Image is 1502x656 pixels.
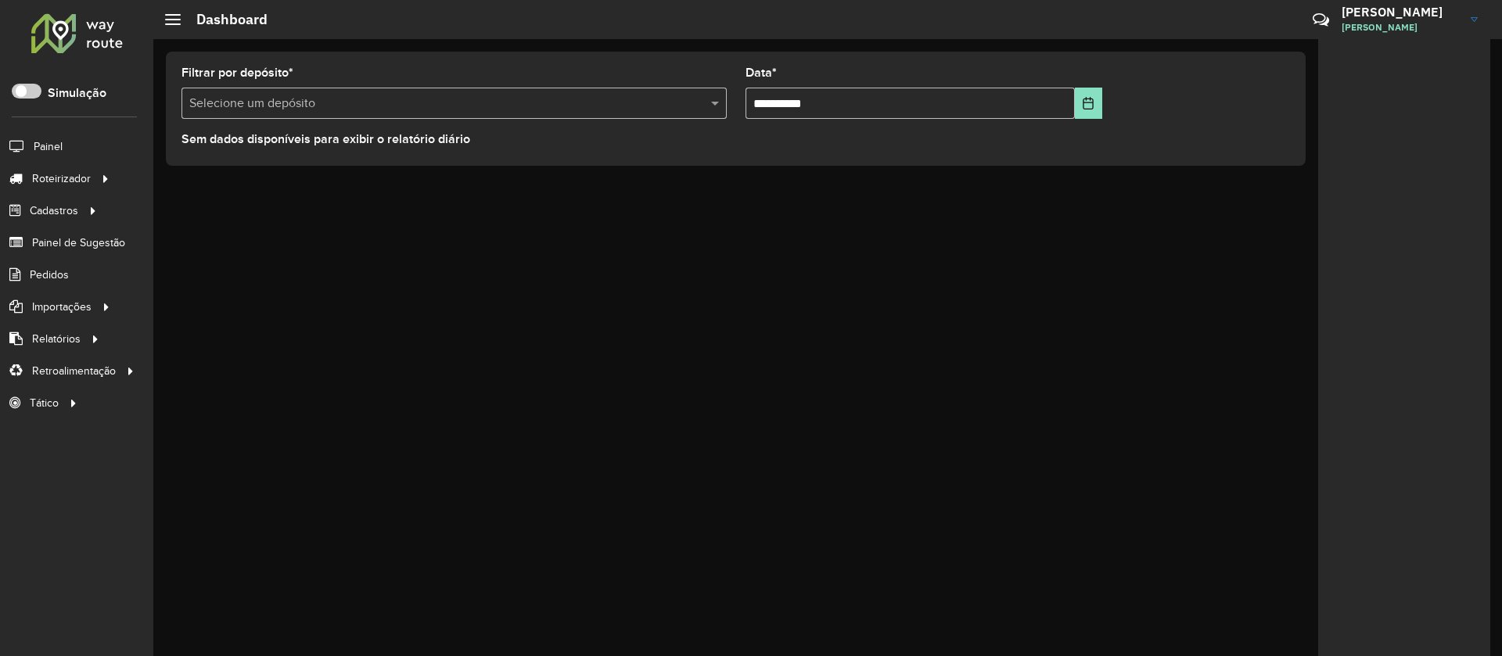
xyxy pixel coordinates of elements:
span: Tático [30,395,59,411]
span: Painel [34,138,63,155]
label: Filtrar por depósito [181,63,293,82]
span: Importações [32,299,92,315]
label: Data [746,63,777,82]
button: Choose Date [1075,88,1102,119]
label: Sem dados disponíveis para exibir o relatório diário [181,130,470,149]
span: Retroalimentação [32,363,116,379]
span: Roteirizador [32,170,91,187]
span: Pedidos [30,267,69,283]
label: Simulação [48,84,106,102]
h3: [PERSON_NAME] [1342,5,1459,20]
span: Painel de Sugestão [32,235,125,251]
a: Contato Rápido [1304,3,1338,37]
span: Relatórios [32,331,81,347]
span: [PERSON_NAME] [1342,20,1459,34]
span: Cadastros [30,203,78,219]
h2: Dashboard [181,11,268,28]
